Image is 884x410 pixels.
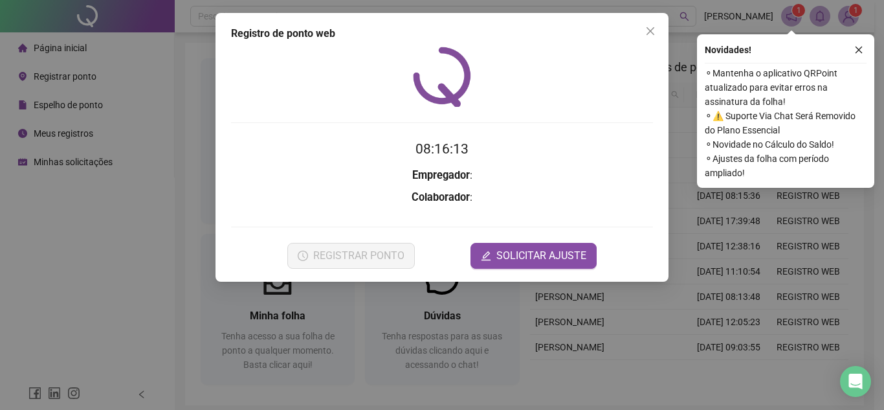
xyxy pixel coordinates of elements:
span: close [854,45,863,54]
span: ⚬ Novidade no Cálculo do Saldo! [705,137,867,152]
div: Open Intercom Messenger [840,366,871,397]
span: Novidades ! [705,43,751,57]
span: close [645,26,656,36]
h3: : [231,189,653,206]
div: Registro de ponto web [231,26,653,41]
time: 08:16:13 [415,141,469,157]
strong: Colaborador [412,191,470,203]
button: REGISTRAR PONTO [287,243,415,269]
span: ⚬ Mantenha o aplicativo QRPoint atualizado para evitar erros na assinatura da folha! [705,66,867,109]
strong: Empregador [412,169,470,181]
button: Close [640,21,661,41]
span: SOLICITAR AJUSTE [496,248,586,264]
button: editSOLICITAR AJUSTE [470,243,597,269]
h3: : [231,167,653,184]
span: ⚬ ⚠️ Suporte Via Chat Será Removido do Plano Essencial [705,109,867,137]
span: edit [481,251,491,261]
img: QRPoint [413,47,471,107]
span: ⚬ Ajustes da folha com período ampliado! [705,152,867,180]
